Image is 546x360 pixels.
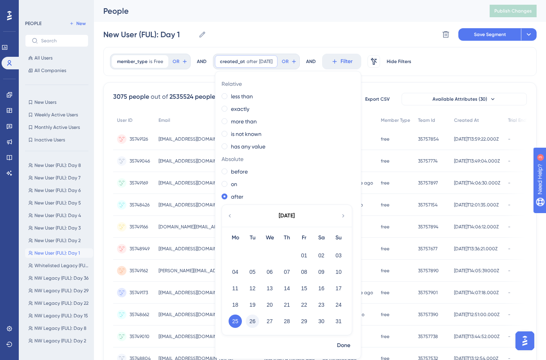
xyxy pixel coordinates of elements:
span: free [381,289,389,296]
span: Relative [222,79,351,89]
div: Mo [227,233,244,242]
span: Filter [341,57,353,66]
button: New User (FUL): Day 4 [25,211,93,220]
button: New Users [25,98,88,107]
span: Member Type [381,117,410,123]
span: Weekly Active Users [34,112,78,118]
button: Whitelisted Legacy (FUL): Day 2 [25,261,93,270]
span: New User (FUL): Day 2 [34,237,81,244]
span: 35749046 [130,158,150,164]
button: OR [281,55,298,68]
span: - [508,289,510,296]
button: All Companies [25,66,88,75]
button: 10 [332,265,345,279]
button: 23 [315,298,328,311]
span: New User (FUL): Day 8 [34,162,81,168]
span: 35748426 [130,202,150,208]
input: Segment Name [103,29,195,40]
span: - [508,202,510,208]
span: [DATE]T13:44:52.000Z [454,333,499,340]
button: New [67,19,88,28]
button: New User (FUL): Day 5 [25,198,93,208]
button: 12 [246,282,259,295]
span: Email [159,117,170,123]
span: 35749010 [130,333,150,340]
button: Available Attributes (30) [402,93,527,105]
div: People [103,5,470,16]
label: is not known [231,129,261,139]
label: before [231,167,248,176]
span: New User (FUL): Day 4 [34,212,81,219]
div: Sa [313,233,330,242]
span: New User (FUL): Day 6 [34,187,81,194]
span: Available Attributes (30) [432,96,487,102]
button: 06 [263,265,276,279]
label: after [231,192,243,201]
iframe: UserGuiding AI Assistant Launcher [513,329,537,353]
span: [DATE]T12:51:00.000Z [454,311,499,318]
span: - [508,136,510,142]
button: NW Legacy (FUL): Day 36 [25,273,93,283]
button: 15 [297,282,311,295]
span: 35749169 [130,180,148,186]
div: 3075 people [113,92,149,101]
span: 35749173 [130,289,148,296]
button: All Users [25,53,88,63]
span: - [508,246,510,252]
span: New User (FUL): Day 3 [34,225,81,231]
span: free [381,180,389,186]
div: Tu [244,233,261,242]
button: NW Legacy (FUL): Day 2 [25,336,93,346]
span: 35757854 [418,136,439,142]
div: AND [197,54,207,69]
span: free [381,333,389,340]
span: free [381,224,389,230]
span: 35757677 [418,246,438,252]
span: 35757774 [418,158,438,164]
span: [DOMAIN_NAME][EMAIL_ADDRESS][DOMAIN_NAME] [159,224,256,230]
button: 19 [246,298,259,311]
span: [DATE]T14:06:30.000Z [454,180,500,186]
label: has any value [231,142,265,151]
span: free [381,311,389,318]
span: NW Legacy (FUL): Day 36 [34,275,88,281]
span: [DATE]T14:06:12.000Z [454,224,499,230]
div: out of [151,92,168,101]
div: We [261,233,278,242]
span: [DATE]T14:05:39.000Z [454,268,499,274]
span: Trial End At [508,117,533,123]
div: 3 [54,4,57,10]
button: Publish Changes [490,5,537,17]
button: NW Legacy (FUL): Day 15 [25,311,93,320]
input: Search [41,38,82,43]
span: OR [173,58,179,65]
button: Filter [322,54,361,69]
button: 30 [315,315,328,328]
span: - [508,268,510,274]
span: - [508,333,510,340]
button: Inactive Users [25,135,88,145]
span: NW Legacy (FUL): Day 8 [34,325,86,331]
span: New Users [34,99,56,105]
span: 35757901 [418,289,438,296]
span: [DATE]T14:07:18.000Z [454,289,499,296]
button: 24 [332,298,345,311]
span: 35757154 [418,202,438,208]
div: AND [306,54,316,69]
span: 35757894 [418,224,438,230]
button: 01 [297,249,311,262]
button: New User (FUL): Day 8 [25,161,93,170]
label: exactly [231,104,249,114]
button: 27 [263,315,276,328]
button: 26 [246,315,259,328]
button: 18 [229,298,242,311]
label: more than [231,117,257,126]
span: [DATE]T13:49:04.000Z [454,158,500,164]
span: New User (FUL): Day 1 [34,250,80,256]
span: Monthly Active Users [34,124,80,130]
button: 03 [332,249,345,262]
button: 21 [280,298,294,311]
span: [EMAIL_ADDRESS][DOMAIN_NAME] [159,158,233,164]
